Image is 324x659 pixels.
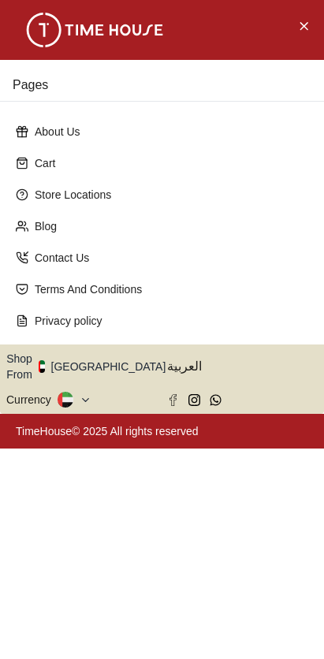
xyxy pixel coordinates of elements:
a: Facebook [167,394,179,406]
p: Privacy policy [35,313,302,329]
img: United Arab Emirates [39,360,45,373]
span: العربية [167,357,318,376]
button: Shop From[GEOGRAPHIC_DATA] [6,351,177,382]
p: About Us [35,124,302,140]
button: العربية [167,351,318,382]
a: Whatsapp [210,394,222,406]
p: Store Locations [35,187,302,203]
p: Blog [35,218,302,234]
a: TimeHouse© 2025 All rights reserved [16,425,199,437]
div: Currency [6,392,58,408]
img: ... [16,13,173,47]
button: Close Menu [291,13,316,38]
p: Contact Us [35,250,302,266]
p: Terms And Conditions [35,281,302,297]
a: Instagram [188,394,200,406]
p: Cart [35,155,302,171]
